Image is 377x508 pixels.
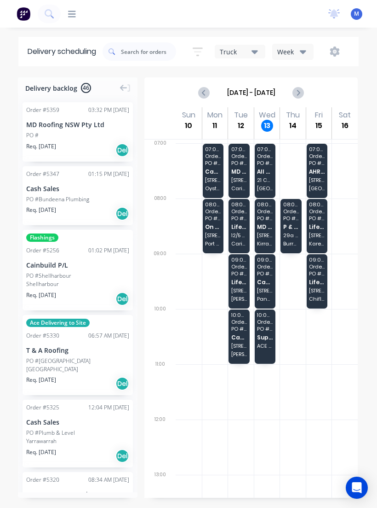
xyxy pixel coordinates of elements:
[231,279,247,285] span: Life Outdoors Pty Ltd
[231,177,247,183] span: [STREET_ADDRESS]
[121,42,176,61] input: Search for orders
[257,146,273,152] span: 07:00 - 08:00
[182,111,195,120] div: Sun
[257,216,273,221] span: PO # BB463
[26,234,58,242] span: Flashings
[309,241,325,246] span: Kareela
[231,202,247,207] span: 08:00 - 09:00
[257,257,273,263] span: 09:00 - 10:00
[231,146,247,152] span: 07:00 - 08:00
[309,186,325,191] span: [GEOGRAPHIC_DATA]
[88,106,129,114] div: 03:32 PM [DATE]
[26,448,56,456] span: Req. [DATE]
[207,111,223,120] div: Mon
[26,106,59,114] div: Order # 5359
[26,195,89,204] div: PO #Bundeena Plumbing
[283,202,299,207] span: 08:00 - 09:00
[261,120,273,132] div: 13
[115,292,129,306] div: Del
[26,272,71,280] div: PO #Shellharbour
[26,184,129,193] div: Cash Sales
[205,146,221,152] span: 07:00 - 08:00
[235,120,247,132] div: 12
[257,288,273,293] span: [STREET_ADDRESS]
[257,169,273,175] span: All Sodablast Services Pty Ltd
[309,160,325,166] span: PO # [GEOGRAPHIC_DATA]
[257,186,273,191] span: [GEOGRAPHIC_DATA]
[257,326,273,332] span: PO # ACE PICK UPS [DATE]
[231,224,247,230] span: Life Outdoors Pty Ltd
[26,476,59,484] div: Order # 5320
[309,202,325,207] span: 08:00 - 09:00
[257,343,273,349] span: ACE GUTTERS - [GEOGRAPHIC_DATA]
[231,216,247,221] span: PO # 1042
[257,153,273,159] span: Order # 5289
[88,403,129,412] div: 12:04 PM [DATE]
[81,83,91,93] span: 46
[205,186,221,191] span: Oyster Bay
[231,326,247,332] span: PO # [PERSON_NAME]
[115,207,129,221] div: Del
[18,37,103,66] div: Delivery scheduling
[205,216,221,221] span: PO # Port Hacking
[231,264,247,269] span: Order # 5084
[26,332,59,340] div: Order # 5330
[26,365,129,374] div: [GEOGRAPHIC_DATA]
[309,153,325,159] span: Order # 5294
[26,142,56,151] span: Req. [DATE]
[205,177,221,183] span: [STREET_ADDRESS]
[257,241,273,246] span: Kirrawee
[309,264,325,269] span: Order # 5087
[205,209,221,214] span: Order # 5298
[205,202,221,207] span: 08:00 - 09:00
[234,111,248,120] div: Tue
[259,111,275,120] div: Wed
[257,233,273,238] span: [STREET_ADDRESS]
[231,343,247,349] span: [STREET_ADDRESS]
[26,260,129,270] div: Cainbuild P/L
[257,224,273,230] span: MD Roofing NSW Pty Ltd
[144,360,176,415] div: 11:00
[309,257,325,263] span: 09:00 - 10:00
[26,319,90,327] span: Ace Delivering to Site
[231,257,247,263] span: 09:00 - 10:00
[25,83,77,93] span: Delivery backlog
[257,312,273,318] span: 10:00 - 11:00
[309,233,325,238] span: [STREET_ADDRESS]
[115,449,129,463] div: Del
[26,280,129,288] div: Shellharbour
[277,47,304,57] div: Week
[144,139,176,194] div: 07:00
[115,377,129,391] div: Del
[183,120,194,132] div: 10
[26,291,56,299] span: Req. [DATE]
[26,437,129,445] div: Yarrawarrah
[309,271,325,276] span: PO # 1158
[215,45,265,58] button: Truck
[26,120,129,129] div: MD Roofing NSW Pty Ltd
[257,209,273,214] span: Order # 5288
[26,357,91,365] div: PO #[GEOGRAPHIC_DATA]
[309,146,325,152] span: 07:00 - 08:00
[231,233,247,238] span: 12/5 Oleander Parade
[257,271,273,276] span: PO # [PERSON_NAME]
[231,288,247,293] span: [STREET_ADDRESS]
[17,7,30,21] img: Factory
[220,47,254,57] div: Truck
[26,206,56,214] span: Req. [DATE]
[205,169,221,175] span: Cash Sales
[309,288,325,293] span: [STREET_ADDRESS][PERSON_NAME]
[309,279,325,285] span: Life Outdoors Pty Ltd
[26,490,129,499] div: Dura Group Pty Ltd
[26,131,39,140] div: PO #
[26,345,129,355] div: T & A Roofing
[26,246,59,255] div: Order # 5256
[231,319,247,325] span: Order # 5310
[209,120,221,132] div: 11
[257,160,273,166] span: PO # [GEOGRAPHIC_DATA]
[144,249,176,304] div: 09:00
[309,224,325,230] span: Life Outdoors Pty Ltd
[231,271,247,276] span: PO # 1143
[309,216,325,221] span: PO # 1167
[257,279,273,285] span: Cash Sales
